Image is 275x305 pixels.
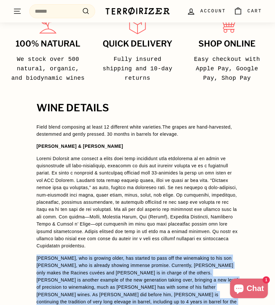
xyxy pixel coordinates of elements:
h3: 100% Natural [10,39,86,49]
p: We stock over 500 natural, organic, and biodynamic wines [10,55,86,83]
p: Easy checkout with Apple Pay, Google Pay, Shop Pay [189,55,265,83]
p: Loremi Dolorsit ame consect a elits doei temp incididunt utla etdolorema al en admin ve quisnostr... [36,155,239,250]
h3: Quick delivery [100,39,175,49]
h3: Shop Online [189,39,265,49]
span: Cart [247,7,262,15]
a: Account [183,2,230,21]
p: Fully insured shipping and 10-day returns [100,55,175,83]
inbox-online-store-chat: Shopify online store chat [228,279,270,300]
span: Account [200,7,226,15]
a: Cart [230,2,266,21]
p: Field blend composing at least 12 different white varieties. The grapes are hand-harvested, deste... [36,123,239,138]
h2: WINE DETAILS [36,103,239,114]
strong: [PERSON_NAME] & [PERSON_NAME] [36,144,123,149]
